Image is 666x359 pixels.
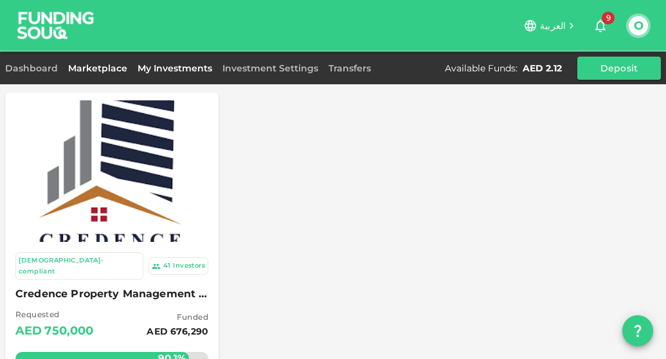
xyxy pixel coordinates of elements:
button: O [629,16,648,35]
div: Investors [173,261,205,272]
span: Funded [147,311,208,324]
span: العربية [540,20,566,32]
img: Marketplace Logo [18,77,206,265]
button: 9 [588,13,613,39]
a: Marketplace [63,62,132,74]
a: Transfers [323,62,376,74]
a: My Investments [132,62,217,74]
button: question [622,315,653,346]
div: 41 [163,261,171,272]
div: [DEMOGRAPHIC_DATA]-compliant [19,255,140,277]
div: AED 2.12 [523,62,562,74]
div: Available Funds : [445,62,517,74]
span: Requested [15,308,94,321]
span: Credence Property Management LLC [15,285,208,303]
span: 9 [602,12,615,24]
a: Investment Settings [217,62,323,74]
button: Deposit [577,57,661,80]
a: Dashboard [5,62,63,74]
